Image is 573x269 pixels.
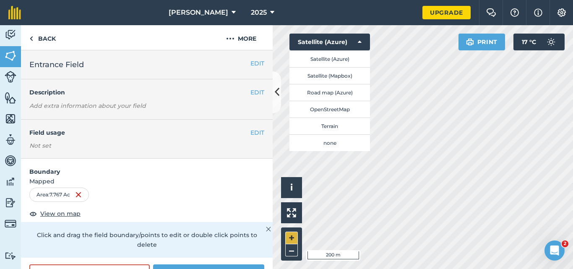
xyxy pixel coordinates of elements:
button: Road map (Azure) [289,84,370,101]
span: i [290,182,293,193]
div: Area : 7.767 Ac [29,188,89,202]
button: OpenStreetMap [289,101,370,118]
h4: Description [29,88,264,97]
span: Mapped [21,177,273,186]
img: svg+xml;base64,PHN2ZyB4bWxucz0iaHR0cDovL3d3dy53My5vcmcvMjAwMC9zdmciIHdpZHRoPSIxOSIgaGVpZ2h0PSIyNC... [466,37,474,47]
img: svg+xml;base64,PHN2ZyB4bWxucz0iaHR0cDovL3d3dy53My5vcmcvMjAwMC9zdmciIHdpZHRoPSI1NiIgaGVpZ2h0PSI2MC... [5,50,16,62]
button: Satellite (Azure) [289,50,370,67]
button: i [281,177,302,198]
span: 2025 [251,8,267,18]
img: Four arrows, one pointing top left, one top right, one bottom right and the last bottom left [287,208,296,217]
img: Two speech bubbles overlapping with the left bubble in the forefront [486,8,496,17]
button: Satellite (Azure) [289,34,370,50]
img: svg+xml;base64,PD94bWwgdmVyc2lvbj0iMS4wIiBlbmNvZGluZz0idXRmLTgiPz4KPCEtLSBHZW5lcmF0b3I6IEFkb2JlIE... [543,34,560,50]
img: svg+xml;base64,PD94bWwgdmVyc2lvbj0iMS4wIiBlbmNvZGluZz0idXRmLTgiPz4KPCEtLSBHZW5lcmF0b3I6IEFkb2JlIE... [5,29,16,41]
span: 2 [562,240,568,247]
img: svg+xml;base64,PHN2ZyB4bWxucz0iaHR0cDovL3d3dy53My5vcmcvMjAwMC9zdmciIHdpZHRoPSI5IiBoZWlnaHQ9IjI0Ii... [29,34,33,44]
img: svg+xml;base64,PD94bWwgdmVyc2lvbj0iMS4wIiBlbmNvZGluZz0idXRmLTgiPz4KPCEtLSBHZW5lcmF0b3I6IEFkb2JlIE... [5,175,16,188]
img: svg+xml;base64,PHN2ZyB4bWxucz0iaHR0cDovL3d3dy53My5vcmcvMjAwMC9zdmciIHdpZHRoPSI1NiIgaGVpZ2h0PSI2MC... [5,112,16,125]
a: Back [21,25,64,50]
img: svg+xml;base64,PHN2ZyB4bWxucz0iaHR0cDovL3d3dy53My5vcmcvMjAwMC9zdmciIHdpZHRoPSIxOCIgaGVpZ2h0PSIyNC... [29,209,37,219]
img: svg+xml;base64,PD94bWwgdmVyc2lvbj0iMS4wIiBlbmNvZGluZz0idXRmLTgiPz4KPCEtLSBHZW5lcmF0b3I6IEFkb2JlIE... [5,154,16,167]
img: svg+xml;base64,PD94bWwgdmVyc2lvbj0iMS4wIiBlbmNvZGluZz0idXRmLTgiPz4KPCEtLSBHZW5lcmF0b3I6IEFkb2JlIE... [5,218,16,230]
h4: Boundary [21,159,273,176]
a: Upgrade [422,6,471,19]
h4: Field usage [29,128,250,137]
img: svg+xml;base64,PHN2ZyB4bWxucz0iaHR0cDovL3d3dy53My5vcmcvMjAwMC9zdmciIHdpZHRoPSIxNiIgaGVpZ2h0PSIyNC... [75,190,82,200]
em: Add extra information about your field [29,102,146,110]
img: svg+xml;base64,PD94bWwgdmVyc2lvbj0iMS4wIiBlbmNvZGluZz0idXRmLTgiPz4KPCEtLSBHZW5lcmF0b3I6IEFkb2JlIE... [5,133,16,146]
img: svg+xml;base64,PHN2ZyB4bWxucz0iaHR0cDovL3d3dy53My5vcmcvMjAwMC9zdmciIHdpZHRoPSIyMCIgaGVpZ2h0PSIyNC... [226,34,234,44]
button: Terrain [289,118,370,134]
button: Print [458,34,505,50]
img: fieldmargin Logo [8,6,21,19]
img: svg+xml;base64,PD94bWwgdmVyc2lvbj0iMS4wIiBlbmNvZGluZz0idXRmLTgiPz4KPCEtLSBHZW5lcmF0b3I6IEFkb2JlIE... [5,252,16,260]
button: More [210,25,273,50]
span: View on map [40,209,81,218]
button: + [285,232,298,244]
p: Click and drag the field boundary/points to edit or double click points to delete [29,230,264,249]
img: svg+xml;base64,PHN2ZyB4bWxucz0iaHR0cDovL3d3dy53My5vcmcvMjAwMC9zdmciIHdpZHRoPSIxNyIgaGVpZ2h0PSIxNy... [534,8,542,18]
img: svg+xml;base64,PD94bWwgdmVyc2lvbj0iMS4wIiBlbmNvZGluZz0idXRmLTgiPz4KPCEtLSBHZW5lcmF0b3I6IEFkb2JlIE... [5,196,16,209]
span: [PERSON_NAME] [169,8,228,18]
span: 17 ° C [522,34,536,50]
button: EDIT [250,128,264,137]
button: Satellite (Mapbox) [289,67,370,84]
button: none [289,134,370,151]
button: View on map [29,209,81,219]
img: svg+xml;base64,PHN2ZyB4bWxucz0iaHR0cDovL3d3dy53My5vcmcvMjAwMC9zdmciIHdpZHRoPSI1NiIgaGVpZ2h0PSI2MC... [5,91,16,104]
button: 17 °C [513,34,565,50]
button: EDIT [250,88,264,97]
img: A cog icon [557,8,567,17]
button: EDIT [250,59,264,68]
span: Entrance Field [29,59,84,71]
img: svg+xml;base64,PHN2ZyB4bWxucz0iaHR0cDovL3d3dy53My5vcmcvMjAwMC9zdmciIHdpZHRoPSIyMiIgaGVpZ2h0PSIzMC... [266,224,271,234]
button: – [285,244,298,256]
div: Not set [29,141,264,150]
iframe: Intercom live chat [544,240,565,261]
img: svg+xml;base64,PD94bWwgdmVyc2lvbj0iMS4wIiBlbmNvZGluZz0idXRmLTgiPz4KPCEtLSBHZW5lcmF0b3I6IEFkb2JlIE... [5,71,16,83]
img: A question mark icon [510,8,520,17]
